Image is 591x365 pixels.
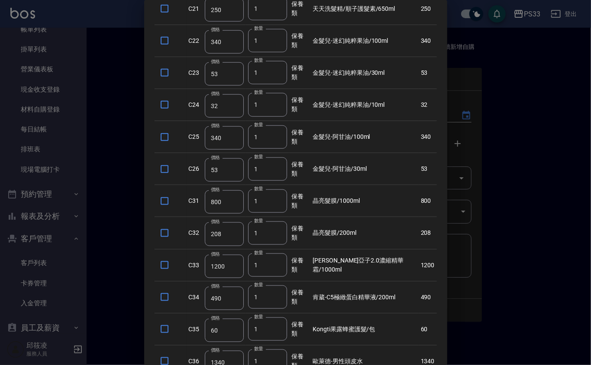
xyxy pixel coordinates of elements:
td: 肯葳-C5極緻蛋白精華液/200ml [310,281,418,313]
td: 晶亮髮膜/200ml [310,217,418,249]
label: 價格 [211,58,220,65]
label: 價格 [211,154,220,161]
td: C26 [187,153,203,185]
td: 340 [419,25,437,57]
label: 價格 [211,122,220,129]
td: 800 [419,185,437,217]
label: 價格 [211,251,220,257]
td: 金髮兒-阿甘油/30ml [310,153,418,185]
td: 保養類 [289,185,310,217]
label: 價格 [211,283,220,289]
td: 保養類 [289,89,310,121]
label: 價格 [211,315,220,321]
label: 數量 [254,218,263,224]
label: 數量 [254,314,263,320]
td: 53 [419,153,437,185]
td: 金髮兒-阿甘油/100ml [310,121,418,153]
label: 數量 [254,250,263,256]
td: C22 [187,25,203,57]
label: 價格 [211,186,220,193]
td: C25 [187,121,203,153]
td: 保養類 [289,25,310,57]
label: 價格 [211,218,220,225]
td: C32 [187,217,203,249]
td: C31 [187,185,203,217]
td: 保養類 [289,281,310,313]
td: 53 [419,57,437,89]
label: 數量 [254,89,263,96]
td: 保養類 [289,121,310,153]
label: 數量 [254,186,263,192]
label: 價格 [211,347,220,353]
td: C35 [187,313,203,345]
td: 1200 [419,249,437,281]
td: 金髮兒-迷幻純粹果油/30ml [310,57,418,89]
td: Kongti果露蜂蜜護髮/包 [310,313,418,345]
td: 晶亮髮膜/1000ml [310,185,418,217]
td: 保養類 [289,153,310,185]
td: C34 [187,281,203,313]
label: 數量 [254,57,263,64]
td: 340 [419,121,437,153]
td: 32 [419,89,437,121]
label: 數量 [254,122,263,128]
td: 60 [419,313,437,345]
td: 金髮兒-迷幻純粹果油/10ml [310,89,418,121]
td: 保養類 [289,249,310,281]
label: 數量 [254,25,263,32]
label: 價格 [211,90,220,97]
td: 保養類 [289,217,310,249]
td: C33 [187,249,203,281]
td: C23 [187,57,203,89]
td: 保養類 [289,57,310,89]
td: 490 [419,281,437,313]
td: C24 [187,89,203,121]
td: 金髮兒-迷幻純粹果油/100ml [310,25,418,57]
td: 保養類 [289,313,310,345]
td: 208 [419,217,437,249]
label: 數量 [254,154,263,160]
label: 數量 [254,346,263,352]
td: [PERSON_NAME]亞子2.0濃縮精華霜/1000ml [310,249,418,281]
label: 數量 [254,282,263,288]
label: 價格 [211,26,220,33]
